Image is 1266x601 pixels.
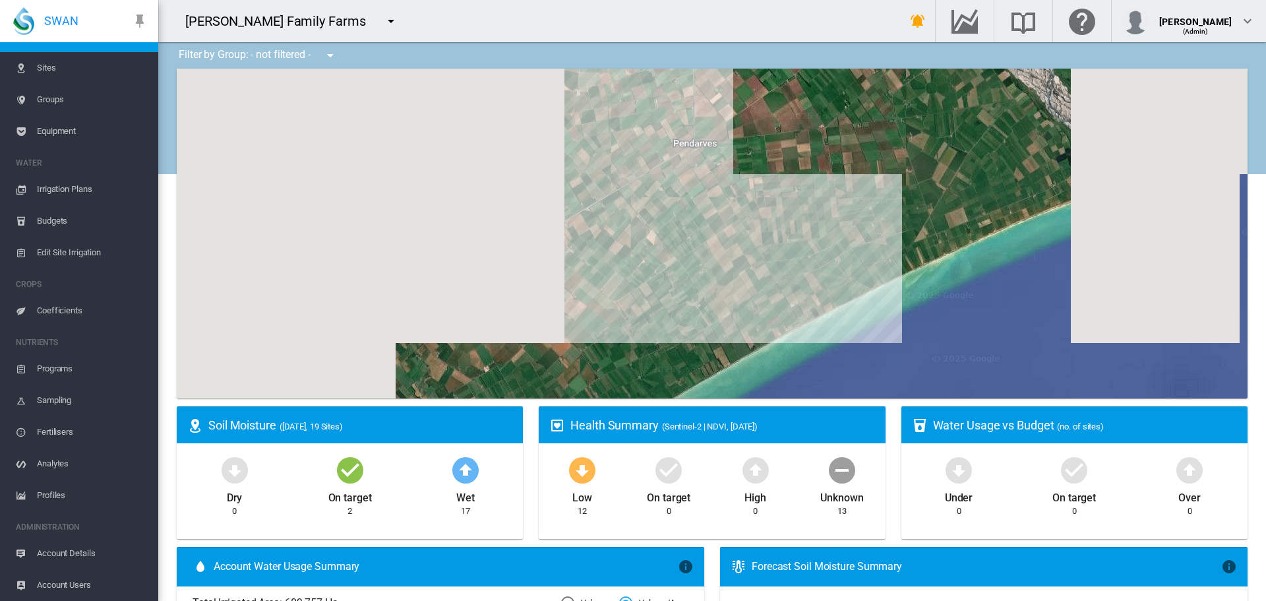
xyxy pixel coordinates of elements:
[1188,505,1192,517] div: 0
[37,353,148,385] span: Programs
[193,559,208,575] md-icon: icon-water
[37,174,148,205] span: Irrigation Plans
[13,7,34,35] img: SWAN-Landscape-Logo-Colour-drop.png
[227,486,243,505] div: Dry
[945,486,973,505] div: Under
[37,480,148,511] span: Profiles
[1072,505,1077,517] div: 0
[949,13,980,29] md-icon: Go to the Data Hub
[347,505,352,517] div: 2
[826,454,858,486] md-icon: icon-minus-circle
[905,8,931,34] button: icon-bell-ring
[44,13,78,29] span: SWAN
[1008,13,1039,29] md-icon: Search the knowledge base
[16,152,148,174] span: WATER
[37,205,148,237] span: Budgets
[653,454,684,486] md-icon: icon-checkbox-marked-circle
[450,454,481,486] md-icon: icon-arrow-up-bold-circle
[566,454,598,486] md-icon: icon-arrow-down-bold-circle
[219,454,251,486] md-icon: icon-arrow-down-bold-circle
[169,42,347,69] div: Filter by Group: - not filtered -
[37,237,148,269] span: Edit Site Irrigation
[37,295,148,327] span: Coefficients
[647,486,690,505] div: On target
[383,13,399,29] md-icon: icon-menu-down
[1057,422,1104,431] span: (no. of sites)
[1159,10,1232,23] div: [PERSON_NAME]
[132,13,148,29] md-icon: icon-pin
[37,385,148,416] span: Sampling
[187,418,203,433] md-icon: icon-map-marker-radius
[912,418,928,433] md-icon: icon-cup-water
[1052,486,1096,505] div: On target
[322,47,338,63] md-icon: icon-menu-down
[280,422,343,431] span: ([DATE], 19 Sites)
[933,417,1237,433] div: Water Usage vs Budget
[214,559,678,574] span: Account Water Usage Summary
[378,8,404,34] button: icon-menu-down
[456,486,475,505] div: Wet
[1178,486,1201,505] div: Over
[185,12,377,30] div: [PERSON_NAME] Family Farms
[1183,28,1209,35] span: (Admin)
[232,505,237,517] div: 0
[37,416,148,448] span: Fertilisers
[731,559,746,575] md-icon: icon-thermometer-lines
[678,559,694,575] md-icon: icon-information
[753,505,758,517] div: 0
[37,448,148,480] span: Analytes
[667,505,671,517] div: 0
[328,486,372,505] div: On target
[208,417,512,433] div: Soil Moisture
[910,13,926,29] md-icon: icon-bell-ring
[37,569,148,601] span: Account Users
[740,454,771,486] md-icon: icon-arrow-up-bold-circle
[37,115,148,147] span: Equipment
[570,417,874,433] div: Health Summary
[461,505,470,517] div: 17
[957,505,961,517] div: 0
[1240,13,1255,29] md-icon: icon-chevron-down
[837,505,847,517] div: 13
[317,42,344,69] button: icon-menu-down
[334,454,366,486] md-icon: icon-checkbox-marked-circle
[1221,559,1237,575] md-icon: icon-information
[744,486,766,505] div: High
[549,418,565,433] md-icon: icon-heart-box-outline
[1174,454,1205,486] md-icon: icon-arrow-up-bold-circle
[1122,8,1149,34] img: profile.jpg
[578,505,587,517] div: 12
[1066,13,1098,29] md-icon: Click here for help
[37,52,148,84] span: Sites
[820,486,863,505] div: Unknown
[37,538,148,569] span: Account Details
[1058,454,1090,486] md-icon: icon-checkbox-marked-circle
[572,486,592,505] div: Low
[16,517,148,538] span: ADMINISTRATION
[16,332,148,353] span: NUTRIENTS
[662,422,758,431] span: (Sentinel-2 | NDVI, [DATE])
[37,84,148,115] span: Groups
[16,274,148,295] span: CROPS
[943,454,975,486] md-icon: icon-arrow-down-bold-circle
[752,559,1221,574] div: Forecast Soil Moisture Summary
